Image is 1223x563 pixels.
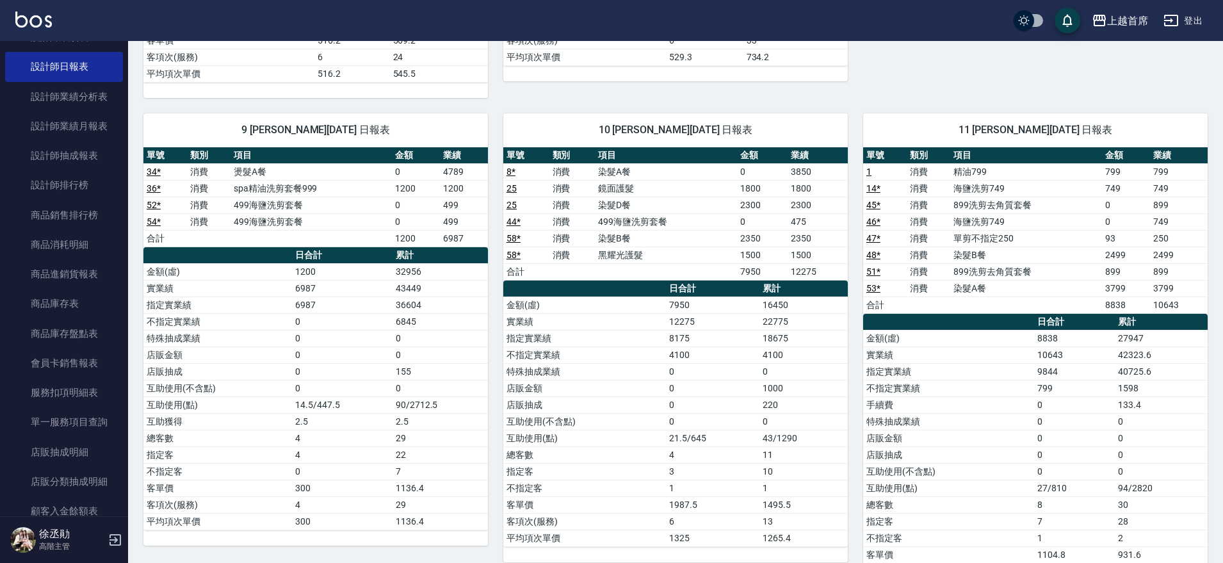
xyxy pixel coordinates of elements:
td: 不指定實業績 [503,347,666,363]
td: 指定客 [503,463,666,480]
th: 日合計 [666,281,759,297]
td: 0 [759,413,848,430]
td: 0 [292,330,393,347]
td: 1200 [440,180,488,197]
a: 商品庫存盤點表 [5,319,123,348]
span: 10 [PERSON_NAME][DATE] 日報表 [519,124,832,136]
td: 0 [1115,463,1208,480]
td: 220 [759,396,848,413]
td: 29 [393,496,488,513]
td: 30 [1115,496,1208,513]
td: 0 [666,363,759,380]
td: 實業績 [503,313,666,330]
td: 平均項次單價 [503,49,666,65]
td: 155 [393,363,488,380]
td: 染髮A餐 [595,163,737,180]
td: 1598 [1115,380,1208,396]
td: 6845 [393,313,488,330]
td: 7 [1034,513,1115,530]
td: 10 [759,463,848,480]
td: 消費 [187,197,231,213]
td: 指定實業績 [863,363,1034,380]
td: 不指定實業績 [143,313,292,330]
td: 6 [666,513,759,530]
td: 消費 [907,263,950,280]
td: 516.2 [314,65,390,82]
th: 業績 [440,147,488,164]
td: 749 [1102,180,1150,197]
td: 133.4 [1115,396,1208,413]
a: 店販抽成明細 [5,437,123,467]
td: 互助使用(不含點) [143,380,292,396]
td: 1265.4 [759,530,848,546]
td: 499 [440,213,488,230]
td: 1800 [737,180,788,197]
td: 3 [666,463,759,480]
td: 精油799 [950,163,1102,180]
td: 931.6 [1115,546,1208,563]
td: 0 [392,163,440,180]
th: 業績 [1150,147,1208,164]
th: 業績 [788,147,848,164]
td: 545.5 [390,65,488,82]
td: 店販金額 [863,430,1034,446]
td: 21.5/645 [666,430,759,446]
td: 店販金額 [503,380,666,396]
td: 0 [737,163,788,180]
a: 設計師排行榜 [5,170,123,200]
td: 24 [390,49,488,65]
td: 實業績 [863,347,1034,363]
td: 8175 [666,330,759,347]
td: 互助使用(點) [143,396,292,413]
td: 1495.5 [759,496,848,513]
td: 客單價 [863,546,1034,563]
td: 客單價 [503,496,666,513]
td: 4 [666,446,759,463]
td: 734.2 [743,49,848,65]
td: 互助獲得 [143,413,292,430]
td: 16450 [759,297,848,313]
td: 總客數 [503,446,666,463]
h5: 徐丞勛 [39,528,104,541]
td: 2350 [788,230,848,247]
td: 1000 [759,380,848,396]
a: 25 [506,183,517,193]
a: 商品庫存表 [5,289,123,318]
td: 43/1290 [759,430,848,446]
td: 0 [292,363,393,380]
td: 899 [1102,263,1150,280]
td: 7950 [737,263,788,280]
td: 250 [1150,230,1208,247]
td: 28 [1115,513,1208,530]
td: 4100 [759,347,848,363]
td: 金額(虛) [143,263,292,280]
td: 6987 [440,230,488,247]
td: 鏡面護髮 [595,180,737,197]
td: 平均項次單價 [143,65,314,82]
td: 不指定客 [863,530,1034,546]
td: 0 [393,347,488,363]
td: 799 [1102,163,1150,180]
td: 單剪不指定250 [950,230,1102,247]
td: 0 [737,213,788,230]
td: 899 [1150,263,1208,280]
td: 18675 [759,330,848,347]
td: 8 [1034,496,1115,513]
td: 客單價 [143,480,292,496]
td: 0 [393,330,488,347]
td: 12275 [666,313,759,330]
td: 不指定客 [503,480,666,496]
a: 顧客入金餘額表 [5,496,123,526]
td: 0 [393,380,488,396]
td: 染髮A餐 [950,280,1102,297]
td: 0 [292,380,393,396]
td: 合計 [863,297,907,313]
td: 13 [759,513,848,530]
td: 0 [392,213,440,230]
td: 0 [1102,213,1150,230]
td: 黑耀光護髮 [595,247,737,263]
td: 指定實業績 [143,297,292,313]
td: 燙髮A餐 [231,163,392,180]
td: 899洗剪去角質套餐 [950,197,1102,213]
td: 消費 [907,280,950,297]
